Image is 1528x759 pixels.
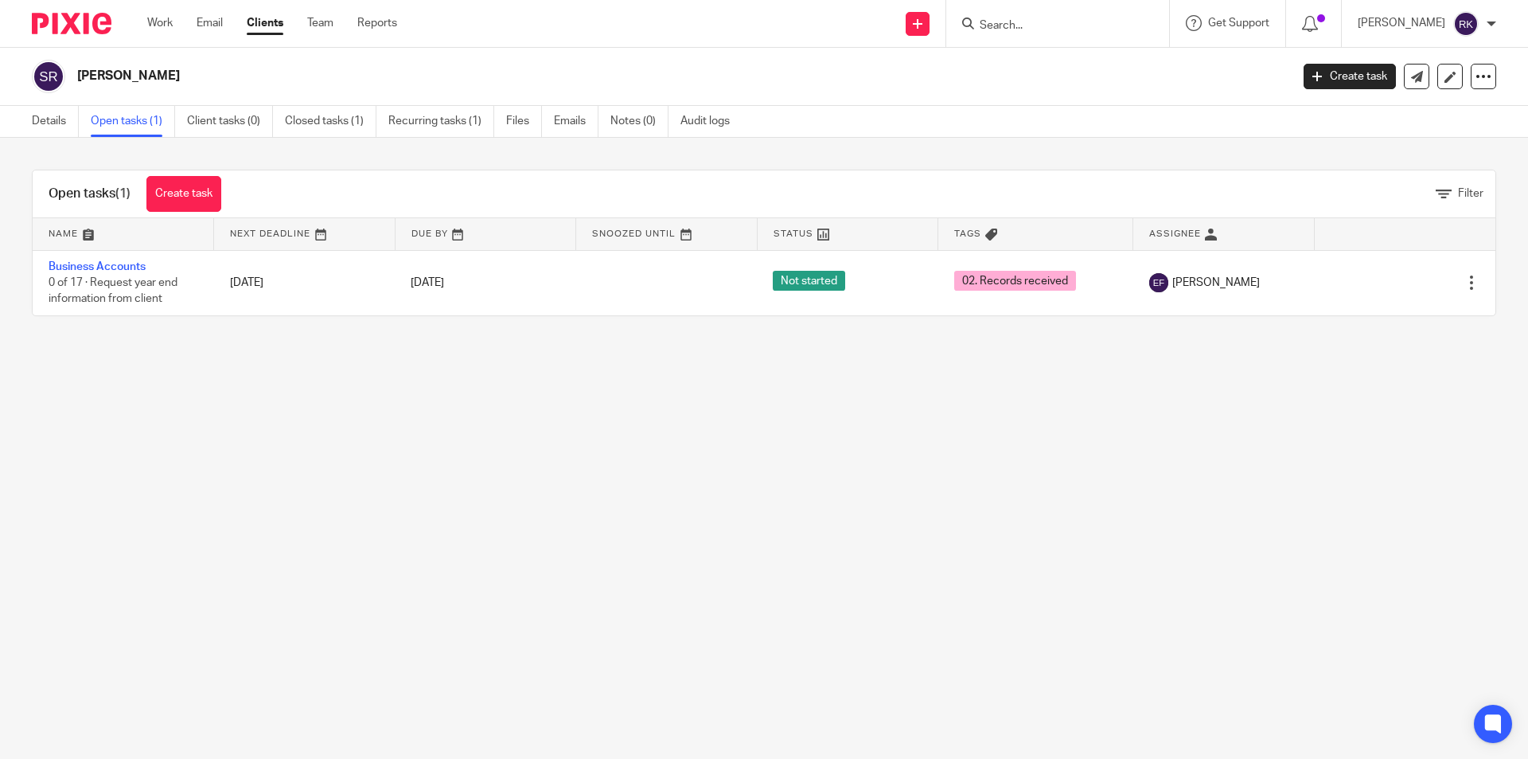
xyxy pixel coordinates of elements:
[1458,188,1483,199] span: Filter
[411,277,444,288] span: [DATE]
[115,187,131,200] span: (1)
[187,106,273,137] a: Client tasks (0)
[954,271,1076,291] span: 02. Records received
[388,106,494,137] a: Recurring tasks (1)
[357,15,397,31] a: Reports
[307,15,333,31] a: Team
[49,277,177,305] span: 0 of 17 · Request year end information from client
[32,60,65,93] img: svg%3E
[247,15,283,31] a: Clients
[506,106,542,137] a: Files
[610,106,668,137] a: Notes (0)
[1208,18,1269,29] span: Get Support
[146,176,221,212] a: Create task
[285,106,376,137] a: Closed tasks (1)
[773,271,845,291] span: Not started
[49,186,131,202] h1: Open tasks
[1172,275,1260,291] span: [PERSON_NAME]
[91,106,175,137] a: Open tasks (1)
[197,15,223,31] a: Email
[592,229,676,238] span: Snoozed Until
[1358,15,1445,31] p: [PERSON_NAME]
[1453,11,1479,37] img: svg%3E
[77,68,1039,84] h2: [PERSON_NAME]
[774,229,813,238] span: Status
[1149,273,1168,292] img: svg%3E
[978,19,1121,33] input: Search
[954,229,981,238] span: Tags
[1304,64,1396,89] a: Create task
[554,106,598,137] a: Emails
[49,261,146,272] a: Business Accounts
[214,250,396,315] td: [DATE]
[680,106,742,137] a: Audit logs
[32,13,111,34] img: Pixie
[32,106,79,137] a: Details
[147,15,173,31] a: Work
